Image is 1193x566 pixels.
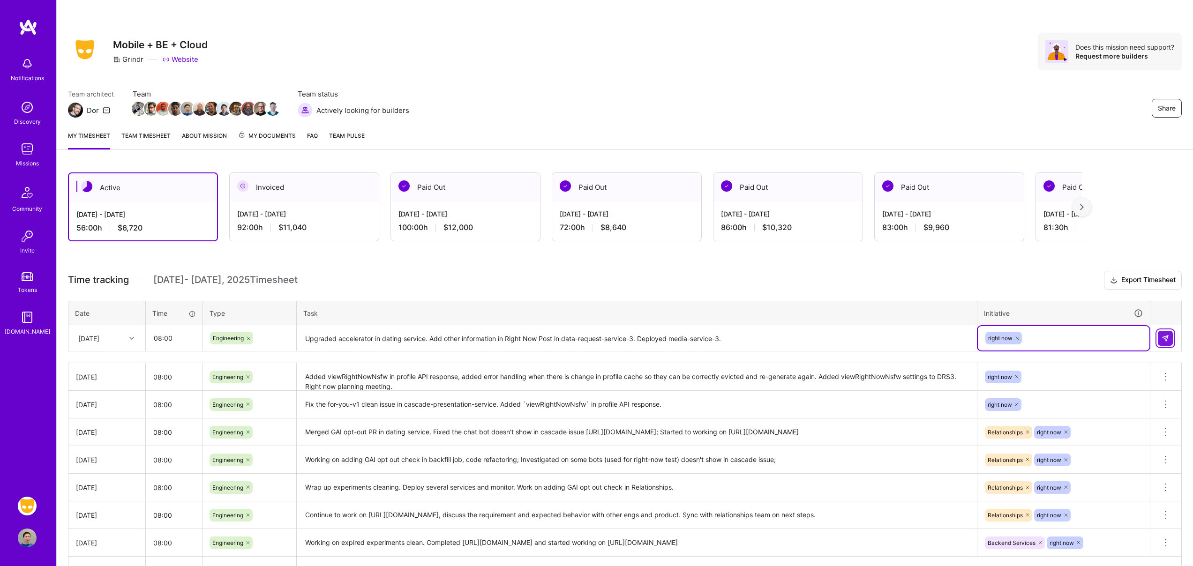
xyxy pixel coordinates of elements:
div: Does this mission need support? [1075,43,1174,52]
i: icon CompanyGray [113,56,120,63]
div: 92:00 h [237,223,371,232]
span: Time tracking [68,274,129,286]
a: Team timesheet [121,131,171,149]
img: Submit [1162,335,1169,342]
button: Export Timesheet [1104,271,1182,290]
div: 86:00 h [721,223,855,232]
a: My timesheet [68,131,110,149]
img: Paid Out [398,180,410,192]
div: Tokens [18,285,37,295]
span: Share [1158,104,1176,113]
img: teamwork [18,140,37,158]
span: Team architect [68,89,114,99]
img: Team Member Avatar [241,102,255,116]
span: $8,640 [600,223,626,232]
textarea: Fix the for-you-v1 clean issue in cascade-presentation-service. Added `viewRightNowNsfw` in profi... [298,392,976,417]
img: Team Member Avatar [180,102,195,116]
a: Team Member Avatar [218,101,230,117]
span: Relationships [988,484,1023,491]
div: Community [12,204,42,214]
div: Paid Out [1036,173,1185,201]
input: HH:MM [146,503,203,528]
div: [DATE] - [DATE] [882,209,1016,219]
img: Paid Out [882,180,893,192]
div: 56:00 h [76,223,210,233]
a: About Mission [182,131,227,149]
img: Team Member Avatar [254,102,268,116]
a: Team Pulse [329,131,365,149]
a: Team Member Avatar [194,101,206,117]
img: User Avatar [18,529,37,547]
div: Notifications [11,73,44,83]
img: guide book [18,308,37,327]
th: Date [68,301,146,325]
th: Task [297,301,977,325]
div: Paid Out [875,173,1024,201]
a: Website [162,54,198,64]
div: [DATE] - [DATE] [398,209,533,219]
span: Engineering [212,401,243,408]
a: FAQ [307,131,318,149]
a: Team Member Avatar [242,101,255,117]
textarea: Working on expired experiments clean. Completed [URL][DOMAIN_NAME] and started working on [URL][D... [298,530,976,556]
div: Grindr [113,54,143,64]
a: My Documents [238,131,296,149]
h3: Mobile + BE + Cloud [113,39,208,51]
img: Team Architect [68,103,83,118]
input: HH:MM [146,326,202,350]
div: null [1158,331,1174,346]
span: $10,320 [762,223,792,232]
div: [DATE] [76,455,138,465]
span: Team status [298,89,409,99]
span: Engineering [212,484,243,491]
input: HH:MM [146,365,203,389]
div: [DATE] - [DATE] [560,209,694,219]
div: Discovery [14,117,41,127]
span: right now [1037,512,1061,519]
span: $11,040 [278,223,307,232]
button: Share [1152,99,1182,118]
img: Team Member Avatar [168,102,182,116]
span: Engineering [212,539,243,546]
img: tokens [22,272,33,281]
div: [DATE] [76,538,138,548]
div: [DATE] [76,510,138,520]
span: $12,000 [443,223,473,232]
input: HH:MM [146,392,203,417]
div: [DOMAIN_NAME] [5,327,50,336]
i: icon Download [1110,276,1118,285]
div: Active [69,173,217,202]
input: HH:MM [146,530,203,555]
div: [DATE] [76,372,138,382]
a: Team Member Avatar [145,101,157,117]
img: Active [81,181,92,192]
a: Team Member Avatar [267,101,279,117]
div: Request more builders [1075,52,1174,60]
div: [DATE] [76,483,138,492]
span: Relationships [988,512,1023,519]
img: Company Logo [68,37,102,62]
span: right now [988,335,1013,342]
img: Team Member Avatar [193,102,207,116]
a: Team Member Avatar [230,101,242,117]
span: Actively looking for builders [316,105,409,115]
span: $9,960 [923,223,949,232]
div: Dor [87,105,99,115]
span: Engineering [212,429,243,436]
a: Grindr: Mobile + BE + Cloud [15,497,39,515]
img: Invoiced [237,180,248,192]
input: HH:MM [146,475,203,500]
textarea: Added viewRightNowNsfw in profile API response, added error handling when there is change in prof... [298,364,976,390]
img: Community [16,181,38,204]
span: right now [1037,484,1061,491]
div: [DATE] [76,400,138,410]
img: Team Member Avatar [132,102,146,116]
div: [DATE] [76,427,138,437]
div: 81:30 h [1043,223,1178,232]
textarea: Working on adding GAI opt out check in backfill job, code refactoring; Investigated on some bots ... [298,447,976,473]
input: HH:MM [146,447,203,472]
div: [DATE] - [DATE] [1043,209,1178,219]
div: 72:00 h [560,223,694,232]
a: Team Member Avatar [157,101,169,117]
div: 100:00 h [398,223,533,232]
